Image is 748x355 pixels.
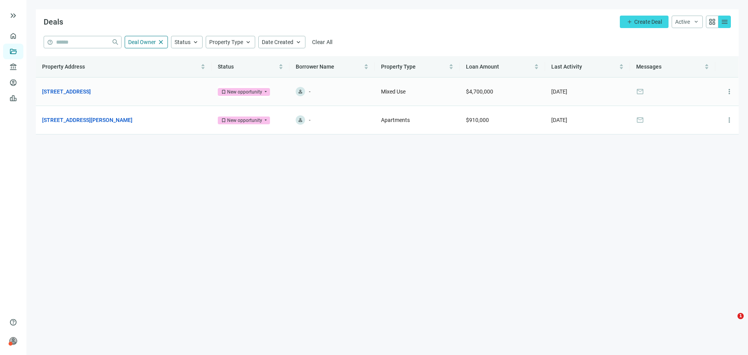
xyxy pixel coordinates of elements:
span: Mixed Use [381,88,406,95]
span: more_vert [725,88,733,95]
div: New opportunity [227,117,262,124]
span: help [47,39,53,45]
span: keyboard_arrow_up [295,39,302,46]
span: person [298,89,303,94]
div: New opportunity [227,88,262,96]
span: [DATE] [551,117,567,123]
span: bookmark [221,118,226,123]
span: Clear All [312,39,333,45]
span: Messages [636,64,662,70]
span: Property Type [209,39,243,45]
span: Deal Owner [128,39,156,45]
iframe: Intercom live chat [722,313,740,332]
span: account_balance [9,63,15,71]
button: addCreate Deal [620,16,669,28]
button: more_vert [722,112,737,128]
span: - [309,115,310,125]
a: [STREET_ADDRESS] [42,87,91,96]
button: more_vert [722,84,737,99]
span: add [626,19,633,25]
span: mail [636,88,644,95]
span: mail [636,116,644,124]
button: Clear All [309,36,336,48]
a: [STREET_ADDRESS][PERSON_NAME] [42,116,132,124]
span: Apartments [381,117,410,123]
span: 1 [737,313,744,319]
span: Loan Amount [466,64,499,70]
span: person [9,337,17,345]
span: Status [218,64,234,70]
span: Borrower Name [296,64,334,70]
span: Create Deal [634,19,662,25]
span: - [309,87,310,96]
button: keyboard_double_arrow_right [9,11,18,20]
span: help [9,318,17,326]
span: person [298,117,303,123]
span: bookmark [221,89,226,95]
span: grid_view [708,18,716,26]
span: keyboard_arrow_up [192,39,199,46]
span: keyboard_arrow_up [245,39,252,46]
span: Active [675,19,690,25]
span: Date Created [262,39,293,45]
button: Activekeyboard_arrow_down [672,16,703,28]
span: $910,000 [466,117,489,123]
span: Last Activity [551,64,582,70]
span: Status [175,39,191,45]
span: $4,700,000 [466,88,493,95]
span: close [157,39,164,46]
span: [DATE] [551,88,567,95]
span: menu [721,18,729,26]
span: Property Type [381,64,416,70]
span: Property Address [42,64,85,70]
span: more_vert [725,116,733,124]
span: keyboard_arrow_down [693,19,699,25]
